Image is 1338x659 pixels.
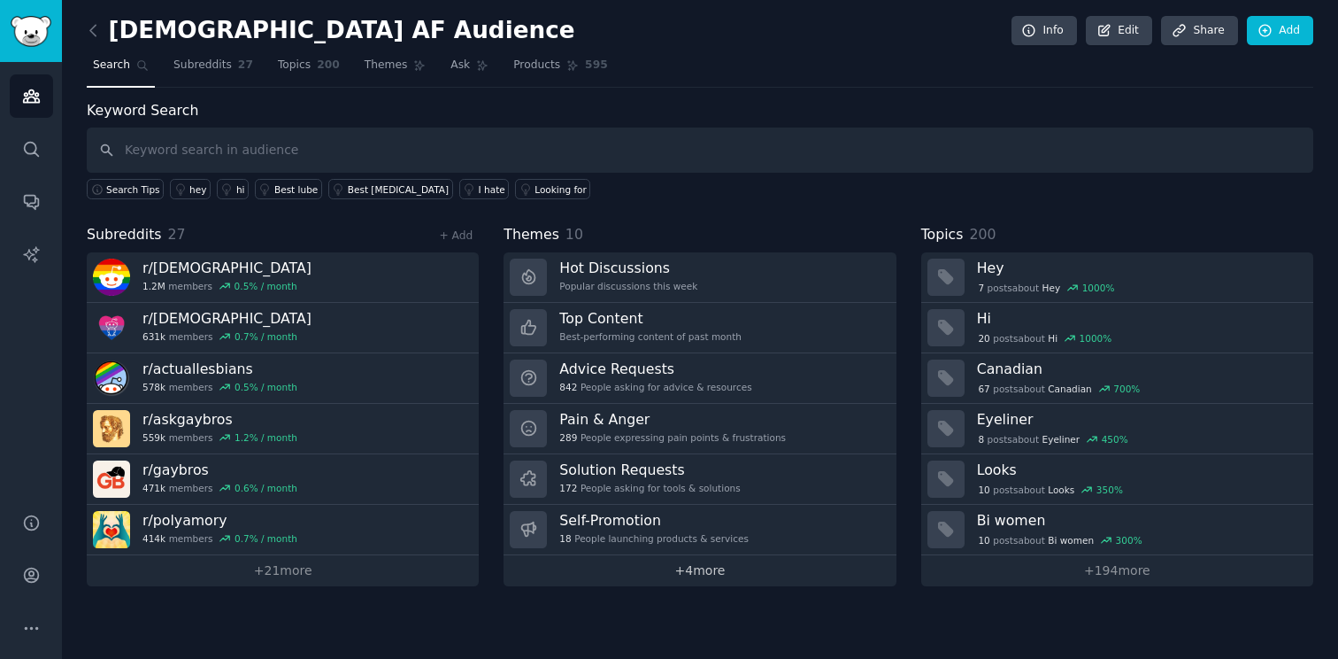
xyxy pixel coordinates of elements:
div: 350 % [1096,484,1123,496]
h3: Canadian [977,360,1301,378]
span: Looks [1048,484,1074,496]
div: members [142,482,297,494]
div: 300 % [1116,534,1142,547]
span: Products [513,58,560,74]
span: Subreddits [173,58,232,74]
span: 7 [978,282,984,294]
div: post s about [977,280,1116,296]
a: r/[DEMOGRAPHIC_DATA]1.2Mmembers0.5% / month [87,252,479,303]
a: Topics200 [272,51,346,88]
a: Themes [358,51,433,88]
a: Eyeliner8postsaboutEyeliner450% [921,404,1313,454]
img: bisexual [93,309,130,346]
span: 18 [559,532,571,545]
a: Info [1011,16,1077,46]
span: 10 [565,226,583,243]
a: Canadian67postsaboutCanadian700% [921,353,1313,404]
a: Bi women10postsaboutBi women300% [921,505,1313,555]
span: 67 [978,383,989,395]
div: Popular discussions this week [559,280,697,292]
div: 1.2 % / month [235,431,297,444]
button: Search Tips [87,179,164,199]
div: 450 % [1102,433,1128,446]
span: Topics [921,224,964,246]
h3: Solution Requests [559,461,740,479]
span: 27 [168,226,186,243]
h3: Top Content [559,309,742,328]
h3: r/ polyamory [142,511,297,530]
div: Best lube [274,183,318,196]
h3: Looks [977,461,1301,479]
span: 842 [559,381,577,393]
a: r/askgaybros559kmembers1.2% / month [87,404,479,454]
a: Advice Requests842People asking for advice & resources [504,353,896,404]
h3: r/ actuallesbians [142,360,297,378]
a: r/polyamory414kmembers0.7% / month [87,505,479,555]
span: 471k [142,482,165,494]
span: Eyeliner [1042,433,1080,446]
h3: Advice Requests [559,360,751,378]
div: 700 % [1113,383,1140,395]
div: 1000 % [1082,282,1115,294]
img: GummySearch logo [11,16,51,47]
input: Keyword search in audience [87,128,1313,173]
a: +194more [921,555,1313,586]
span: 200 [969,226,996,243]
span: Topics [278,58,311,74]
a: + Add [439,229,473,242]
div: post s about [977,532,1144,548]
a: Search [87,51,155,88]
span: 289 [559,431,577,444]
img: actuallesbians [93,360,130,397]
a: r/gaybros471kmembers0.6% / month [87,454,479,505]
span: 10 [978,484,989,496]
div: post s about [977,381,1142,397]
span: 20 [978,332,989,345]
img: lgbt [93,259,130,296]
a: Subreddits27 [167,51,259,88]
a: hey [170,179,211,199]
img: askgaybros [93,410,130,447]
a: Best [MEDICAL_DATA] [328,179,453,199]
span: 27 [238,58,253,74]
a: r/actuallesbians578kmembers0.5% / month [87,353,479,404]
h2: [DEMOGRAPHIC_DATA] AF Audience [87,17,575,45]
h3: Hi [977,309,1301,328]
span: 10 [978,534,989,547]
img: gaybros [93,461,130,498]
div: 0.6 % / month [235,482,297,494]
span: 1.2M [142,280,165,292]
a: Hi20postsaboutHi1000% [921,303,1313,353]
a: Looks10postsaboutLooks350% [921,454,1313,505]
span: 8 [978,433,984,446]
a: Looking for [515,179,590,199]
span: 559k [142,431,165,444]
div: People asking for advice & resources [559,381,751,393]
span: 578k [142,381,165,393]
div: People asking for tools & solutions [559,482,740,494]
h3: Hot Discussions [559,259,697,277]
h3: Self-Promotion [559,511,749,530]
div: 0.5 % / month [235,280,297,292]
a: Hot DiscussionsPopular discussions this week [504,252,896,303]
div: members [142,532,297,545]
div: members [142,381,297,393]
a: Solution Requests172People asking for tools & solutions [504,454,896,505]
span: Subreddits [87,224,162,246]
a: Pain & Anger289People expressing pain points & frustrations [504,404,896,454]
a: Products595 [507,51,613,88]
a: Share [1161,16,1237,46]
div: members [142,431,297,444]
div: 0.5 % / month [235,381,297,393]
h3: Hey [977,259,1301,277]
span: Canadian [1048,383,1092,395]
h3: Bi women [977,511,1301,530]
span: 631k [142,330,165,343]
span: Hi [1048,332,1057,345]
span: Ask [450,58,470,74]
div: People expressing pain points & frustrations [559,431,786,444]
div: Best-performing content of past month [559,330,742,343]
span: 200 [317,58,340,74]
span: Themes [504,224,559,246]
div: I hate [479,183,505,196]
